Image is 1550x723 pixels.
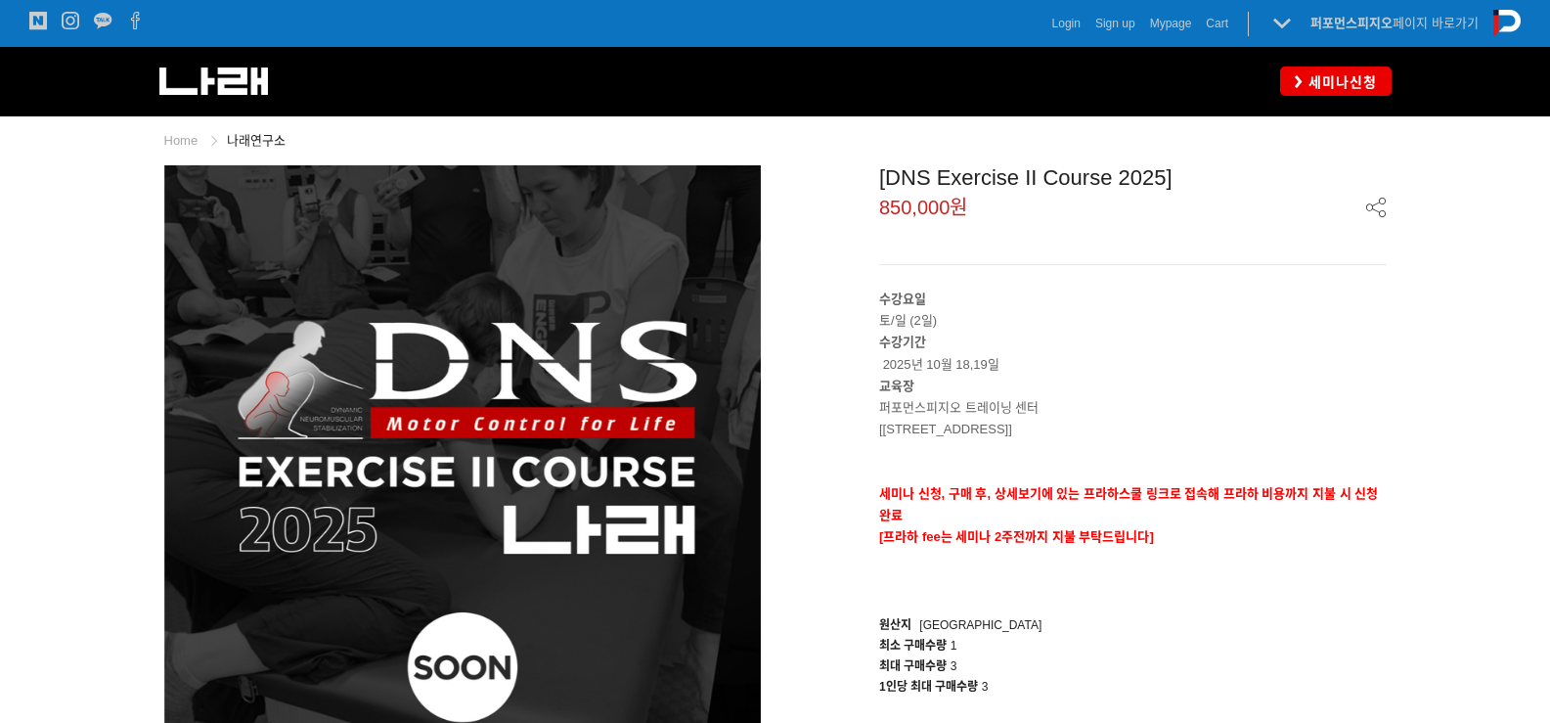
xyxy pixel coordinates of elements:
strong: 수강기간 [879,335,926,349]
a: Sign up [1095,14,1135,33]
span: [GEOGRAPHIC_DATA] [919,618,1041,632]
p: 퍼포먼스피지오 트레이닝 센터 [879,397,1387,419]
strong: 교육장 [879,379,914,393]
span: [프라하 fee는 세미나 2주전까지 지불 부탁드립니다] [879,529,1154,544]
span: 최소 구매수량 [879,639,947,653]
p: 2025년 10월 18,19일 [879,332,1387,375]
a: Home [164,133,199,148]
span: 세미나신청 [1303,72,1377,92]
a: 나래연구소 [227,133,286,148]
span: 1 [951,639,957,653]
span: 850,000원 [879,198,967,217]
a: Cart [1206,14,1228,33]
strong: 세미나 신청, 구매 후, 상세보기에 있는 프라하스쿨 링크로 접속해 프라하 비용까지 지불 시 신청완료 [879,486,1378,522]
p: [[STREET_ADDRESS]] [879,419,1387,440]
p: 토/일 (2일) [879,289,1387,332]
span: 1인당 최대 구매수량 [879,680,978,694]
a: 세미나신청 [1280,67,1392,95]
span: 원산지 [879,618,911,632]
strong: 퍼포먼스피지오 [1310,16,1393,30]
a: Login [1052,14,1081,33]
span: 3 [951,659,957,673]
span: 3 [982,680,989,694]
span: 최대 구매수량 [879,659,947,673]
a: Mypage [1150,14,1192,33]
strong: 수강요일 [879,292,926,306]
div: [DNS Exercise II Course 2025] [879,165,1387,191]
a: 퍼포먼스피지오페이지 바로가기 [1310,16,1479,30]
